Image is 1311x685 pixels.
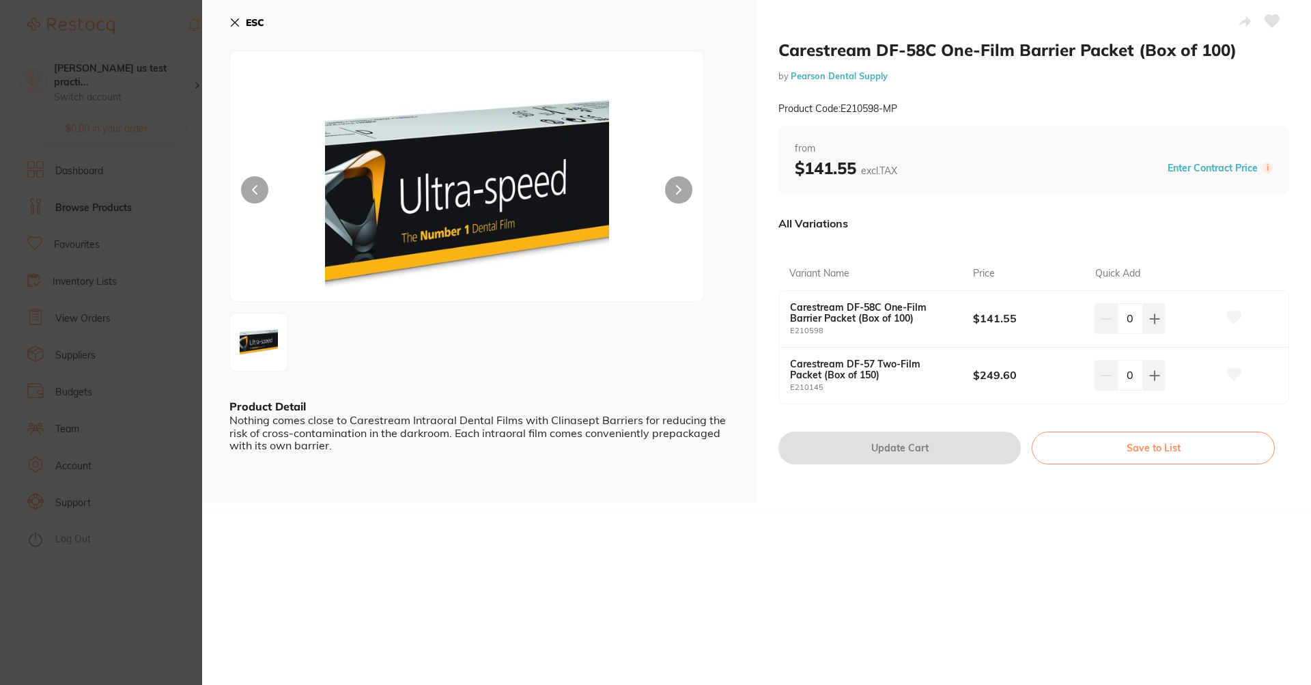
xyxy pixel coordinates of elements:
b: Product Detail [229,400,306,413]
b: Carestream DF-58C One-Film Barrier Packet (Box of 100) [790,302,955,324]
button: Update Cart [778,432,1021,464]
label: i [1262,163,1273,173]
span: from [795,142,1273,156]
button: Enter Contract Price [1164,162,1262,175]
img: MTQ1LmpwZw [325,85,609,301]
img: MTQ1LmpwZw [234,322,283,361]
button: ESC [229,11,264,34]
b: ESC [246,16,264,29]
small: E210145 [790,383,973,392]
h2: Carestream DF-58C One-Film Barrier Packet (Box of 100) [778,40,1289,60]
b: $141.55 [973,311,1083,326]
div: Nothing comes close to Carestream Intraoral Dental Films with Clinasept Barriers for reducing the... [229,414,729,451]
a: Pearson Dental Supply [791,70,888,81]
span: excl. TAX [861,165,897,177]
small: E210598 [790,326,973,335]
b: Carestream DF-57 Two-Film Packet (Box of 150) [790,359,955,380]
small: Product Code: E210598-MP [778,103,897,115]
p: Quick Add [1095,267,1140,281]
button: Save to List [1032,432,1275,464]
p: Variant Name [789,267,849,281]
p: Price [973,267,995,281]
small: by [778,71,1289,81]
p: All Variations [778,216,848,230]
b: $249.60 [973,367,1083,382]
b: $141.55 [795,158,897,178]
